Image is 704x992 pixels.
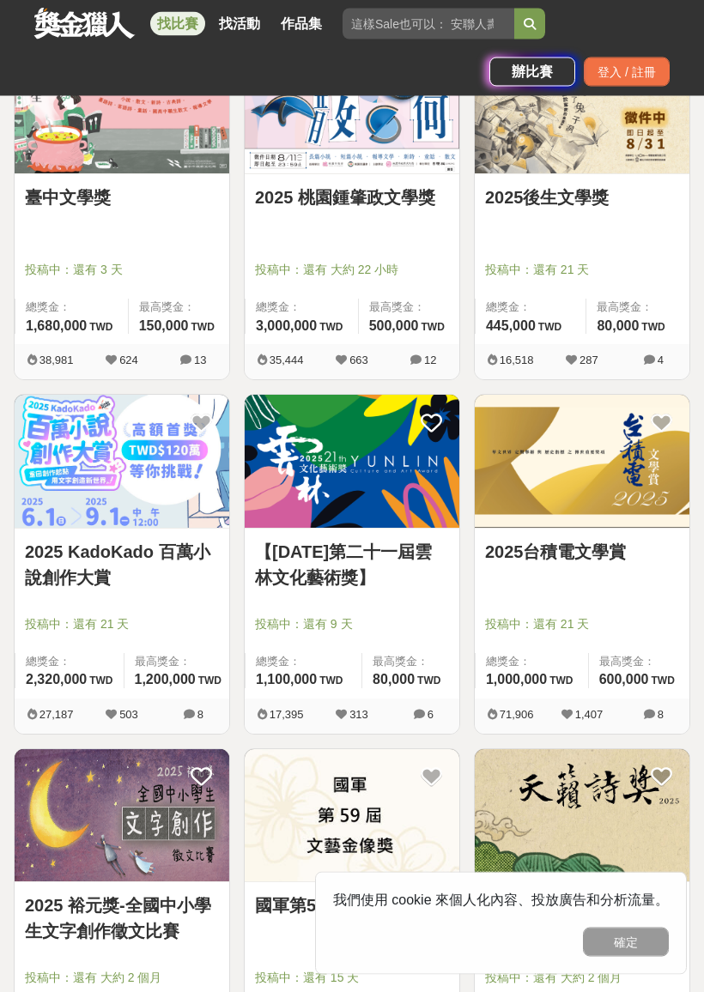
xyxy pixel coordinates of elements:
[369,319,419,334] span: 500,000
[475,396,689,528] img: Cover Image
[119,354,138,367] span: 624
[373,654,449,671] span: 最高獎金：
[319,322,343,334] span: TWD
[584,57,670,87] div: 登入 / 註冊
[89,675,112,687] span: TWD
[255,616,449,634] span: 投稿中：還有 9 天
[255,262,449,280] span: 投稿中：還有 大約 22 小時
[255,540,449,591] a: 【[DATE]第二十一屆雲林文化藝術獎】
[26,319,87,334] span: 1,680,000
[333,892,669,907] span: 我們使用 cookie 來個人化內容、投放廣告和分析流量。
[597,319,639,334] span: 80,000
[197,709,203,722] span: 8
[25,893,219,945] a: 2025 裕元獎-全國中小學生文字創作徵文比賽
[212,12,267,36] a: 找活動
[486,319,536,334] span: 445,000
[26,654,113,671] span: 總獎金：
[25,540,219,591] a: 2025 KadoKado 百萬小說創作大賞
[428,709,434,722] span: 6
[424,354,436,367] span: 12
[89,322,112,334] span: TWD
[15,750,229,882] img: Cover Image
[256,654,351,671] span: 總獎金：
[343,9,514,39] input: 這樣Sale也可以： 安聯人壽創意銷售法募集
[319,675,343,687] span: TWD
[475,396,689,529] a: Cover Image
[26,299,118,317] span: 總獎金：
[245,42,459,174] img: Cover Image
[119,709,138,722] span: 503
[198,675,222,687] span: TWD
[485,262,679,280] span: 投稿中：還有 21 天
[25,185,219,211] a: 臺中文學獎
[256,299,348,317] span: 總獎金：
[256,319,317,334] span: 3,000,000
[349,354,368,367] span: 663
[500,709,534,722] span: 71,906
[475,750,689,882] img: Cover Image
[15,42,229,174] img: Cover Image
[475,42,689,174] img: Cover Image
[135,673,196,687] span: 1,200,000
[15,750,229,883] a: Cover Image
[270,354,304,367] span: 35,444
[270,709,304,722] span: 17,395
[575,709,604,722] span: 1,407
[486,299,575,317] span: 總獎金：
[485,616,679,634] span: 投稿中：還有 21 天
[658,354,664,367] span: 4
[651,675,674,687] span: TWD
[245,396,459,529] a: Cover Image
[15,396,229,528] img: Cover Image
[245,396,459,528] img: Cover Image
[135,654,222,671] span: 最高獎金：
[475,42,689,175] a: Cover Image
[538,322,561,334] span: TWD
[485,540,679,566] a: 2025台積電文學賞
[580,354,598,367] span: 287
[255,893,449,919] a: 國軍第59屆文藝金像獎
[255,185,449,211] a: 2025 桃園鍾肇政文學獎
[139,319,189,334] span: 150,000
[349,709,368,722] span: 313
[500,354,534,367] span: 16,518
[486,654,578,671] span: 總獎金：
[25,616,219,634] span: 投稿中：還有 21 天
[15,42,229,175] a: Cover Image
[191,322,215,334] span: TWD
[245,750,459,883] a: Cover Image
[39,354,74,367] span: 38,981
[486,673,547,687] span: 1,000,000
[417,675,440,687] span: TWD
[15,396,229,529] a: Cover Image
[485,970,679,988] span: 投稿中：還有 大約 2 個月
[369,299,449,317] span: 最高獎金：
[599,673,649,687] span: 600,000
[475,750,689,883] a: Cover Image
[549,675,573,687] span: TWD
[274,12,329,36] a: 作品集
[599,654,679,671] span: 最高獎金：
[256,673,317,687] span: 1,100,000
[150,12,205,36] a: 找比賽
[422,322,445,334] span: TWD
[373,673,415,687] span: 80,000
[597,299,679,317] span: 最高獎金：
[25,970,219,988] span: 投稿中：還有 大約 2 個月
[255,970,449,988] span: 投稿中：還有 15 天
[485,185,679,211] a: 2025後生文學獎
[245,42,459,175] a: Cover Image
[26,673,87,687] span: 2,320,000
[245,750,459,882] img: Cover Image
[641,322,665,334] span: TWD
[658,709,664,722] span: 8
[139,299,219,317] span: 最高獎金：
[489,57,575,87] a: 辦比賽
[25,262,219,280] span: 投稿中：還有 3 天
[39,709,74,722] span: 27,187
[583,928,669,957] button: 確定
[194,354,206,367] span: 13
